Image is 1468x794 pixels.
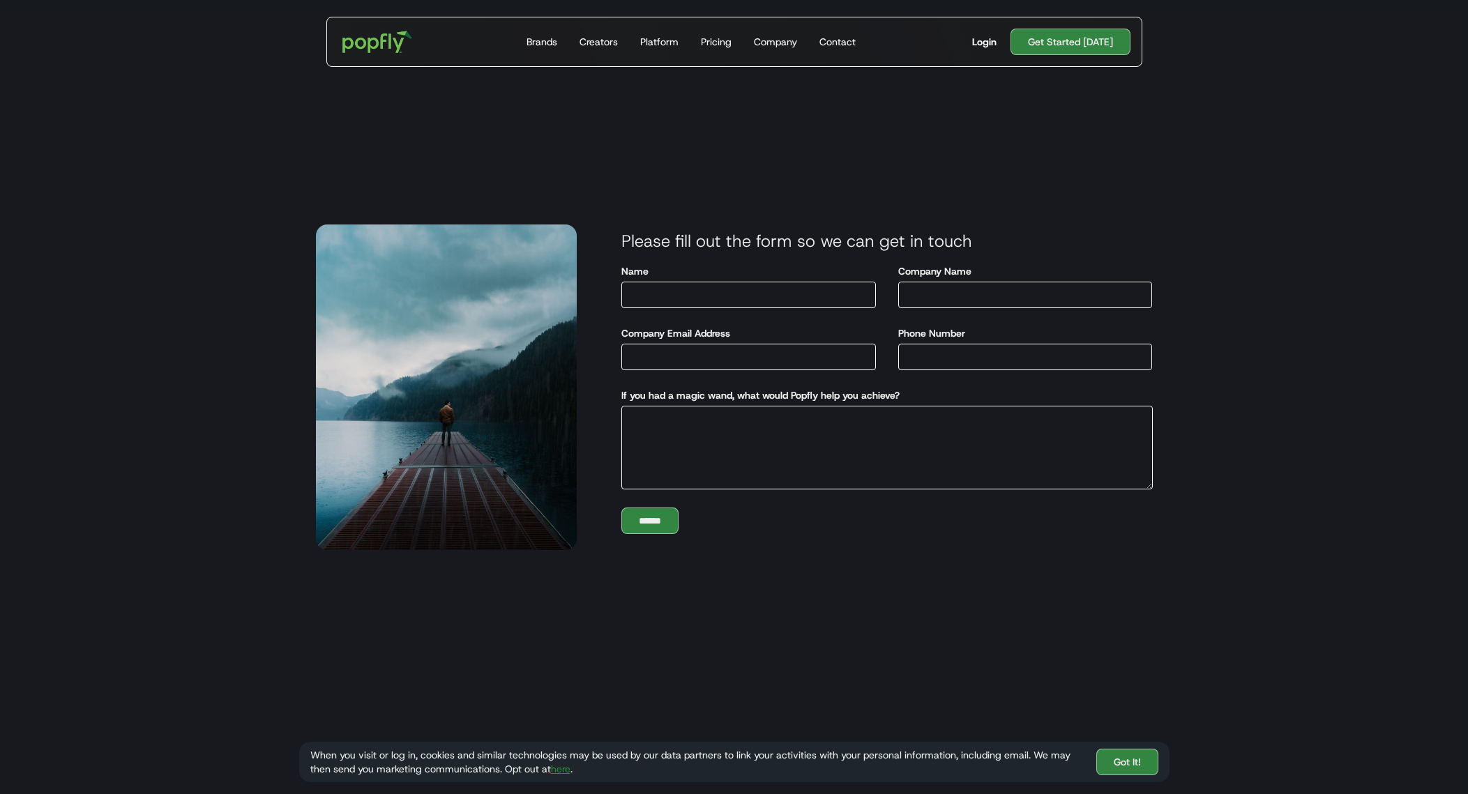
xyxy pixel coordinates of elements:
a: Contact [814,17,861,66]
a: Brands [521,17,563,66]
a: home [333,21,423,63]
div: Brands [527,35,557,49]
a: Company [748,17,803,66]
a: Platform [635,17,684,66]
div: Platform [640,35,679,49]
label: Company Name [898,264,971,278]
a: Pricing [695,17,737,66]
div: When you visit or log in, cookies and similar technologies may be used by our data partners to li... [310,748,1085,776]
a: here [551,763,570,775]
a: Get Started [DATE] [1011,29,1130,55]
div: Pricing [701,35,732,49]
a: Creators [574,17,623,66]
a: Got It! [1096,749,1158,775]
form: Demo Form - Main Conversion [577,231,1164,534]
div: Creators [580,35,618,49]
label: Company Email Address [621,326,730,340]
div: Login [972,35,997,49]
label: Name [621,264,649,278]
h3: Please fill out the form so we can get in touch [610,231,972,252]
div: Company [754,35,797,49]
div: Contact [819,35,856,49]
label: Phone Number [898,326,965,340]
a: Login [967,35,1002,49]
label: If you had a magic wand, what would Popfly help you achieve? [621,388,900,402]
